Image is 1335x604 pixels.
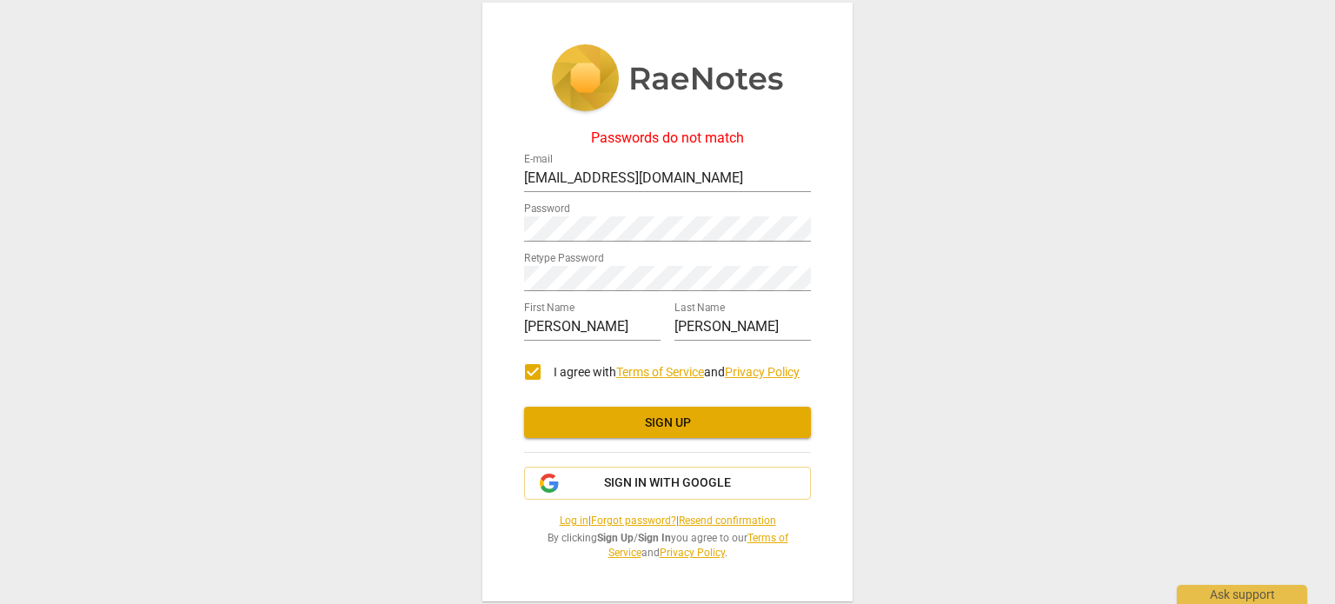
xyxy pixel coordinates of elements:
span: I agree with and [554,365,800,379]
label: First Name [524,303,575,314]
a: Terms of Service [616,365,704,379]
label: Password [524,204,570,215]
a: Resend confirmation [679,514,776,527]
span: Sign in with Google [604,475,731,492]
b: Sign In [638,532,671,544]
span: | | [524,514,811,528]
a: Terms of Service [608,532,788,559]
button: Sign up [524,407,811,438]
span: By clicking / you agree to our and . [524,531,811,560]
span: Sign up [538,415,797,432]
label: Retype Password [524,254,604,264]
a: Log in [560,514,588,527]
label: Last Name [674,303,725,314]
div: Passwords do not match [524,130,811,146]
div: Ask support [1177,585,1307,604]
img: 5ac2273c67554f335776073100b6d88f.svg [551,44,784,116]
a: Forgot password? [591,514,676,527]
a: Privacy Policy [660,547,725,559]
button: Sign in with Google [524,467,811,500]
label: E-mail [524,155,553,165]
a: Privacy Policy [725,365,800,379]
b: Sign Up [597,532,634,544]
